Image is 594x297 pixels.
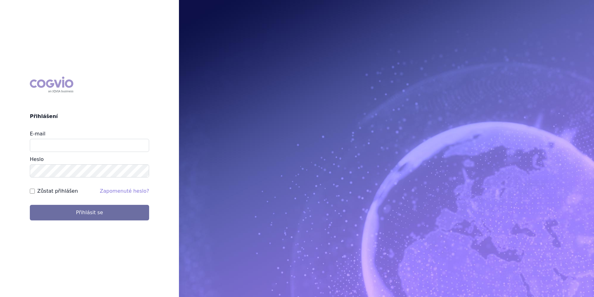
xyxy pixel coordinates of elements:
a: Zapomenuté heslo? [100,188,149,194]
h2: Přihlášení [30,113,149,120]
label: Zůstat přihlášen [37,187,78,195]
label: Heslo [30,156,43,162]
button: Přihlásit se [30,205,149,220]
div: COGVIO [30,77,73,93]
label: E-mail [30,131,45,137]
